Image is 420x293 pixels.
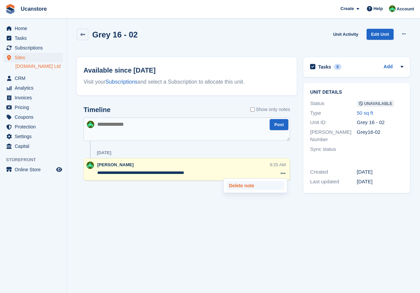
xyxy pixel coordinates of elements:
div: 0 [334,64,341,70]
a: Ucanstore [18,3,49,14]
a: Preview store [55,166,63,174]
h2: Unit details [310,90,403,95]
img: Leanne Tythcott [87,121,94,128]
div: Unit ID [310,119,357,126]
div: Status [310,100,357,107]
a: menu [3,132,63,141]
a: 50 sq ft [357,110,373,116]
div: Visit your and select a Subscription to allocate this unit. [84,78,290,86]
span: Home [15,24,55,33]
div: [DATE] [97,150,111,156]
span: Invoices [15,93,55,102]
span: Storefront [6,157,66,163]
a: menu [3,122,63,131]
a: menu [3,33,63,43]
span: Create [340,5,354,12]
a: Subscriptions [106,79,138,85]
div: [DATE] [357,168,404,176]
a: menu [3,74,63,83]
div: 9:25 AM [270,162,286,168]
a: menu [3,93,63,102]
h2: Available since [DATE] [84,65,290,75]
a: Unit Activity [330,29,361,40]
div: Type [310,109,357,117]
a: [DOMAIN_NAME] Ltd [15,63,63,70]
h2: Timeline [84,106,111,114]
span: [PERSON_NAME] [97,162,134,167]
span: Coupons [15,112,55,122]
div: [PERSON_NAME] Number [310,128,357,143]
img: stora-icon-8386f47178a22dfd0bd8f6a31ec36ba5ce8667c1dd55bd0f319d3a0aa187defe.svg [5,4,15,14]
div: [DATE] [357,178,404,186]
div: Last updated [310,178,357,186]
a: menu [3,165,63,174]
label: Show only notes [250,106,290,113]
span: Account [397,6,414,12]
a: menu [3,83,63,93]
img: Leanne Tythcott [389,5,396,12]
button: Post [270,119,288,130]
a: menu [3,43,63,53]
h2: Tasks [318,64,331,70]
span: Tasks [15,33,55,43]
h2: Grey 16 - 02 [92,30,138,39]
a: Edit Unit [367,29,394,40]
a: menu [3,103,63,112]
span: CRM [15,74,55,83]
a: Delete note [226,181,284,190]
img: Leanne Tythcott [87,162,94,169]
span: Sites [15,53,55,62]
a: menu [3,24,63,33]
input: Show only notes [250,106,255,113]
span: Pricing [15,103,55,112]
a: Add [384,63,393,71]
div: Grey 16 - 02 [357,119,404,126]
span: Unavailable [357,100,394,107]
span: Analytics [15,83,55,93]
span: Protection [15,122,55,131]
span: Settings [15,132,55,141]
span: Help [374,5,383,12]
div: Grey16-02 [357,128,404,143]
span: Capital [15,141,55,151]
span: Subscriptions [15,43,55,53]
div: Created [310,168,357,176]
div: Sync status [310,145,357,153]
a: menu [3,112,63,122]
a: menu [3,141,63,151]
span: Online Store [15,165,55,174]
a: menu [3,53,63,62]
